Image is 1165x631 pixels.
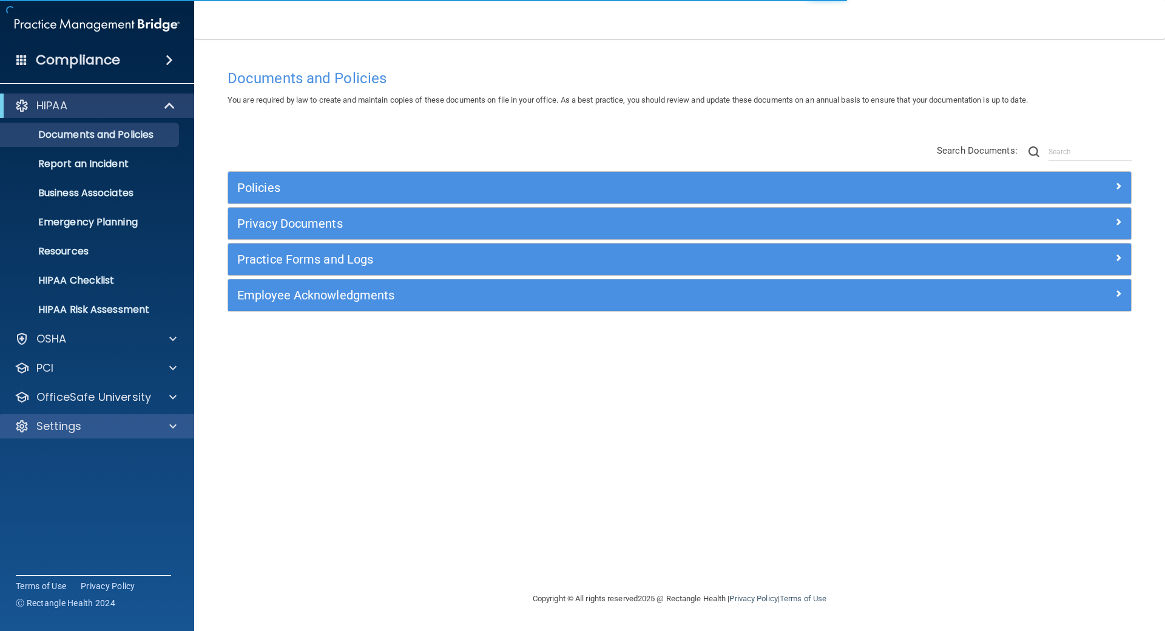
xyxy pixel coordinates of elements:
a: Privacy Policy [81,580,135,592]
p: Business Associates [8,187,174,199]
a: Policies [237,178,1122,197]
a: Settings [15,419,177,434]
p: Settings [36,419,81,434]
span: Ⓒ Rectangle Health 2024 [16,597,115,609]
img: PMB logo [15,13,180,37]
h5: Privacy Documents [237,217,896,230]
a: Terms of Use [780,594,826,603]
h5: Employee Acknowledgments [237,288,896,302]
h5: Practice Forms and Logs [237,253,896,266]
p: PCI [36,361,53,375]
span: Search Documents: [937,145,1018,156]
h4: Compliance [36,52,120,69]
a: HIPAA [15,98,176,113]
h5: Policies [237,181,896,194]
p: HIPAA [36,98,67,113]
a: PCI [15,361,177,375]
a: OfficeSafe University [15,390,177,404]
a: Terms of Use [16,580,66,592]
div: Copyright © All rights reserved 2025 @ Rectangle Health | | [458,579,901,618]
p: OfficeSafe University [36,390,151,404]
p: Emergency Planning [8,216,174,228]
p: Report an Incident [8,158,174,170]
input: Search [1048,143,1132,161]
span: You are required by law to create and maintain copies of these documents on file in your office. ... [228,95,1028,104]
p: OSHA [36,332,67,346]
img: ic-search.3b580494.png [1028,146,1039,157]
a: Privacy Documents [237,214,1122,233]
a: OSHA [15,332,177,346]
a: Privacy Policy [729,594,777,603]
p: HIPAA Checklist [8,275,174,287]
a: Employee Acknowledgments [237,285,1122,305]
p: Documents and Policies [8,129,174,141]
a: Practice Forms and Logs [237,250,1122,269]
h4: Documents and Policies [228,70,1132,86]
p: Resources [8,245,174,258]
p: HIPAA Risk Assessment [8,304,174,316]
